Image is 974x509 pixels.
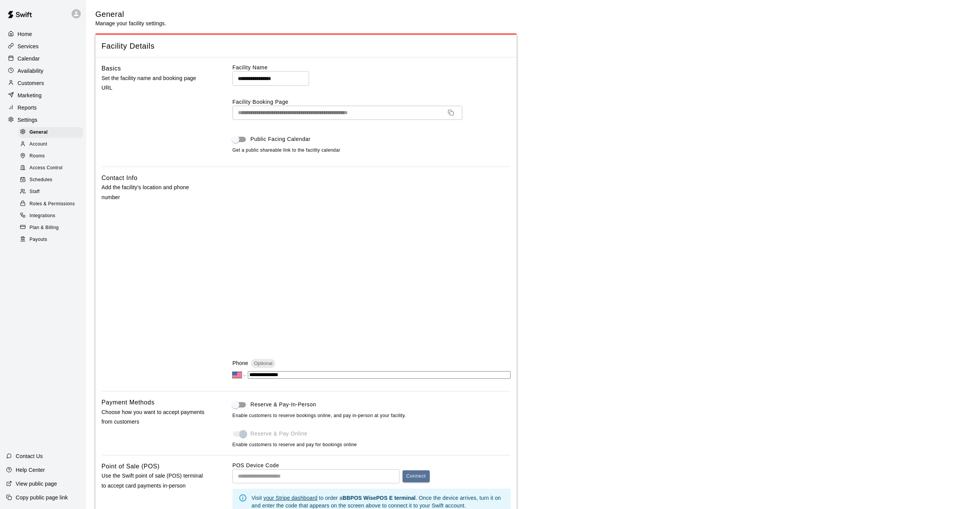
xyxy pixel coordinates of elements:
label: Facility Name [232,64,511,71]
b: BBPOS WisePOS E terminal [342,495,416,501]
h6: Basics [101,64,121,74]
span: Enable customers to reserve and pay for bookings online [232,442,357,447]
div: Rooms [18,151,83,162]
span: Facility Details [101,41,511,51]
span: Schedules [29,176,52,184]
a: Integrations [18,210,86,222]
span: Rooms [29,152,45,160]
a: Customers [6,77,80,89]
a: Account [18,138,86,150]
a: Calendar [6,53,80,64]
span: Staff [29,188,39,196]
p: Home [18,30,32,38]
button: Connect [403,470,430,482]
div: Access Control [18,163,83,173]
p: Phone [232,359,248,367]
div: Staff [18,187,83,197]
h5: General [95,9,166,20]
p: Use the Swift point of sale (POS) terminal to accept card payments in-person [101,471,208,490]
a: Settings [6,114,80,126]
span: Get a public shareable link to the facility calendar [232,147,340,154]
a: Access Control [18,162,86,174]
span: Payouts [29,236,47,244]
a: Rooms [18,151,86,162]
h6: Contact Info [101,173,138,183]
p: Set the facility name and booking page URL [101,74,208,93]
p: Customers [18,79,44,87]
p: Services [18,43,39,50]
p: Manage your facility settings. [95,20,166,27]
span: Reserve & Pay-In-Person [250,401,316,409]
a: Roles & Permissions [18,198,86,210]
a: your Stripe dashboard [264,495,318,501]
p: Settings [18,116,38,124]
span: Roles & Permissions [29,200,75,208]
button: Copy URL [445,106,457,119]
span: Enable customers to reserve bookings online, and pay in-person at your facility. [232,412,511,420]
div: Integrations [18,211,83,221]
h6: Point of Sale (POS) [101,462,160,471]
label: Facility Booking Page [232,98,511,106]
p: Copy public page link [16,494,68,501]
a: General [18,126,86,138]
a: Schedules [18,174,86,186]
div: Schedules [18,175,83,185]
a: Staff [18,186,86,198]
span: Reserve & Pay Online [250,430,308,438]
a: Services [6,41,80,52]
span: General [29,129,48,136]
span: Account [29,141,47,148]
a: Reports [6,102,80,113]
a: Marketing [6,90,80,101]
a: Payouts [18,234,86,245]
p: Marketing [18,92,42,99]
span: Optional [251,360,275,366]
p: Calendar [18,55,40,62]
p: Add the facility's location and phone number [101,183,208,202]
a: Plan & Billing [18,222,86,234]
p: Reports [18,104,37,111]
div: Roles & Permissions [18,199,83,209]
span: Access Control [29,164,62,172]
span: Plan & Billing [29,224,59,232]
p: View public page [16,480,57,488]
a: Home [6,28,80,40]
div: Plan & Billing [18,223,83,233]
div: Payouts [18,234,83,245]
h6: Payment Methods [101,398,155,408]
label: POS Device Code [232,462,279,468]
p: Availability [18,67,44,75]
span: Public Facing Calendar [250,135,311,143]
span: Integrations [29,212,56,220]
p: Help Center [16,466,45,474]
a: Availability [6,65,80,77]
p: Contact Us [16,452,43,460]
p: Choose how you want to accept payments from customers [101,408,208,427]
iframe: Secure address input frame [231,172,512,348]
div: General [18,127,83,138]
div: Account [18,139,83,150]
